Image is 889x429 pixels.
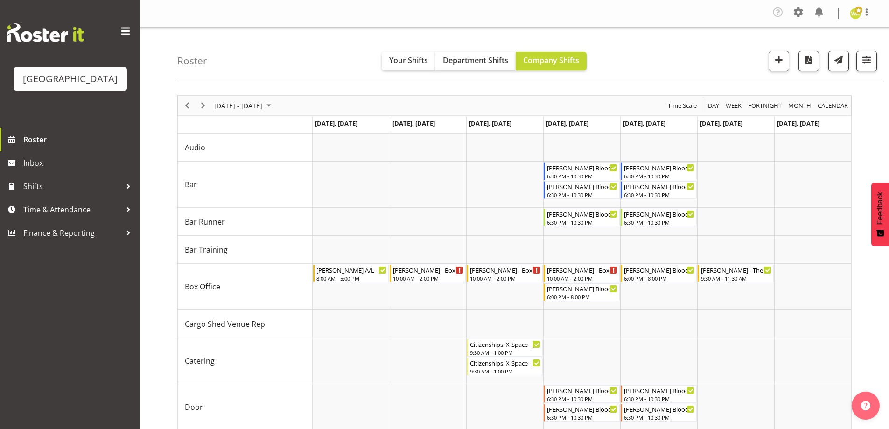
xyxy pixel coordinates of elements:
[470,339,540,349] div: Citizenships. X-Space - [PERSON_NAME]
[213,100,263,112] span: [DATE] - [DATE]
[544,181,620,199] div: Bar"s event - Kevin Bloody Wilson - Aaron Smart Begin From Thursday, September 4, 2025 at 6:30:00...
[624,191,694,198] div: 6:30 PM - 10:30 PM
[7,23,84,42] img: Rosterit website logo
[443,55,508,65] span: Department Shifts
[181,100,194,112] button: Previous
[23,156,135,170] span: Inbox
[621,385,697,403] div: Door"s event - Kevin Bloody Wilson - Amanda Clark Begin From Friday, September 5, 2025 at 6:30:00...
[185,401,203,413] span: Door
[624,182,694,191] div: [PERSON_NAME] Bloody [PERSON_NAME] [PERSON_NAME]
[316,265,387,274] div: [PERSON_NAME] A/L - [PERSON_NAME]
[700,119,742,127] span: [DATE], [DATE]
[871,183,889,246] button: Feedback - Show survey
[787,100,813,112] button: Timeline Month
[178,338,313,384] td: Catering resource
[435,52,516,70] button: Department Shifts
[747,100,783,112] span: Fortnight
[546,119,588,127] span: [DATE], [DATE]
[547,386,617,395] div: [PERSON_NAME] Bloody [PERSON_NAME] - [PERSON_NAME]
[313,265,389,282] div: Box Office"s event - WENDY A/L - Wendy Auld Begin From Monday, September 1, 2025 at 8:00:00 AM GM...
[467,339,543,357] div: Catering"s event - Citizenships. X-Space - Lisa Camplin Begin From Wednesday, September 3, 2025 a...
[624,172,694,180] div: 6:30 PM - 10:30 PM
[624,386,694,395] div: [PERSON_NAME] Bloody [PERSON_NAME] - [PERSON_NAME]
[547,163,617,172] div: [PERSON_NAME] Bloody [PERSON_NAME] - [PERSON_NAME]
[547,414,617,421] div: 6:30 PM - 10:30 PM
[623,119,665,127] span: [DATE], [DATE]
[547,191,617,198] div: 6:30 PM - 10:30 PM
[624,265,694,274] div: [PERSON_NAME] Bloody [PERSON_NAME] - Box office - [PERSON_NAME]
[547,284,617,293] div: [PERSON_NAME] Bloody [PERSON_NAME] - Box office - [PERSON_NAME]
[390,265,466,282] div: Box Office"s event - Wendy - Box Office (Daytime Shifts) - Unfilled Begin From Tuesday, September...
[544,283,620,301] div: Box Office"s event - Michelle - Kevin Bloody Wilson - Box office - Michelle Bradbury Begin From T...
[179,96,195,115] div: Previous
[316,274,387,282] div: 8:00 AM - 5:00 PM
[197,100,210,112] button: Next
[185,216,225,227] span: Bar Runner
[624,209,694,218] div: [PERSON_NAME] Bloody [PERSON_NAME]
[185,318,265,330] span: Cargo Shed Venue Rep
[624,404,694,414] div: [PERSON_NAME] Bloody [PERSON_NAME] - [PERSON_NAME]
[393,265,463,274] div: [PERSON_NAME] - Box Office (Daytime Shifts) - Unfilled
[861,401,870,410] img: help-xxl-2.png
[621,162,697,180] div: Bar"s event - Kevin Bloody Wilson - Kelly Shepherd Begin From Friday, September 5, 2025 at 6:30:0...
[624,395,694,402] div: 6:30 PM - 10:30 PM
[178,236,313,264] td: Bar Training resource
[23,133,135,147] span: Roster
[547,293,617,301] div: 6:00 PM - 8:00 PM
[624,414,694,421] div: 6:30 PM - 10:30 PM
[23,72,118,86] div: [GEOGRAPHIC_DATA]
[850,8,861,19] img: wendy-auld9530.jpg
[178,134,313,162] td: Audio resource
[701,274,771,282] div: 9:30 AM - 11:30 AM
[467,265,543,282] div: Box Office"s event - Wendy - Box Office (Daytime Shifts) - Unfilled Begin From Wednesday, Septemb...
[707,100,720,112] span: Day
[185,142,205,153] span: Audio
[777,119,819,127] span: [DATE], [DATE]
[624,274,694,282] div: 6:00 PM - 8:00 PM
[621,209,697,226] div: Bar Runner"s event - Kevin Bloody Wilson - Dillyn Shine Begin From Friday, September 5, 2025 at 6...
[817,100,849,112] span: calendar
[725,100,742,112] span: Week
[798,51,819,71] button: Download a PDF of the roster according to the set date range.
[470,367,540,375] div: 9:30 AM - 1:00 PM
[724,100,743,112] button: Timeline Week
[547,218,617,226] div: 6:30 PM - 10:30 PM
[389,55,428,65] span: Your Shifts
[382,52,435,70] button: Your Shifts
[876,192,884,225] span: Feedback
[470,349,540,356] div: 9:30 AM - 1:00 PM
[621,181,697,199] div: Bar"s event - Kevin Bloody Wilson - Hanna Peters Begin From Friday, September 5, 2025 at 6:30:00 ...
[816,100,850,112] button: Month
[621,265,697,282] div: Box Office"s event - Renee - Kevin Bloody Wilson - Box office - Renée Hewitt Begin From Friday, S...
[185,355,215,366] span: Catering
[470,358,540,367] div: Citizenships. X-Space - [PERSON_NAME]
[667,100,698,112] span: Time Scale
[547,182,617,191] div: [PERSON_NAME] Bloody [PERSON_NAME]
[23,226,121,240] span: Finance & Reporting
[787,100,812,112] span: Month
[544,162,620,180] div: Bar"s event - Kevin Bloody Wilson - Chris Darlington Begin From Thursday, September 4, 2025 at 6:...
[747,100,784,112] button: Fortnight
[547,209,617,218] div: [PERSON_NAME] Bloody [PERSON_NAME] - [PERSON_NAME]
[666,100,699,112] button: Time Scale
[467,358,543,375] div: Catering"s event - Citizenships. X-Space - Robin Hendriks Begin From Wednesday, September 3, 2025...
[178,310,313,338] td: Cargo Shed Venue Rep resource
[213,100,275,112] button: September 01 - 07, 2025
[544,265,620,282] div: Box Office"s event - Wendy - Box Office (Daytime Shifts) - Unfilled Begin From Thursday, Septembe...
[621,404,697,422] div: Door"s event - Kevin Bloody Wilson - Heather Powell Begin From Friday, September 5, 2025 at 6:30:...
[195,96,211,115] div: Next
[177,56,207,66] h4: Roster
[392,119,435,127] span: [DATE], [DATE]
[23,203,121,217] span: Time & Attendance
[470,274,540,282] div: 10:00 AM - 2:00 PM
[856,51,877,71] button: Filter Shifts
[178,208,313,236] td: Bar Runner resource
[178,162,313,208] td: Bar resource
[547,395,617,402] div: 6:30 PM - 10:30 PM
[624,163,694,172] div: [PERSON_NAME] Bloody [PERSON_NAME] - [PERSON_NAME]
[470,265,540,274] div: [PERSON_NAME] - Box Office (Daytime Shifts) - Unfilled
[707,100,721,112] button: Timeline Day
[547,274,617,282] div: 10:00 AM - 2:00 PM
[544,385,620,403] div: Door"s event - Kevin Bloody Wilson - Aiddie Carnihan Begin From Thursday, September 4, 2025 at 6:...
[547,404,617,414] div: [PERSON_NAME] Bloody [PERSON_NAME]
